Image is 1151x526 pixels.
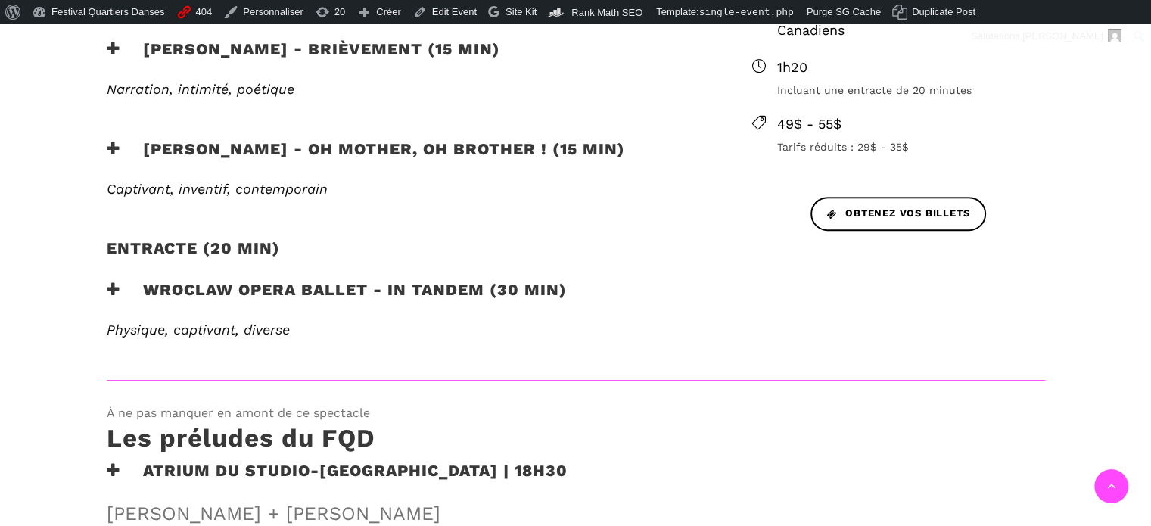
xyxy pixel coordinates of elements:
[107,181,328,197] em: Captivant, inventif, contemporain
[107,403,1045,423] span: À ne pas manquer en amont de ce spectacle
[107,280,567,318] h3: Wroclaw Opera Ballet - In Tandem (30 min)
[107,39,500,77] h3: [PERSON_NAME] - Brièvement (15 min)
[107,461,568,499] h3: Atrium du Studio-[GEOGRAPHIC_DATA] | 18h30
[699,6,794,17] span: single-event.php
[107,139,625,177] h3: [PERSON_NAME] - Oh mother, oh brother ! (15 min)
[1022,30,1103,42] span: [PERSON_NAME]
[810,197,986,231] a: Obtenez vos billets
[966,24,1128,48] a: Salutations,
[107,81,294,97] span: Narration, intimité, poétique
[571,7,642,18] span: Rank Math SEO
[107,423,375,461] h1: Les préludes du FQD
[777,114,1045,135] span: 49$ - 55$
[107,322,290,338] i: Physique, captivant, diverse
[827,206,969,222] span: Obtenez vos billets
[107,238,280,276] h2: Entracte (20 min)
[506,6,537,17] span: Site Kit
[777,82,1045,98] span: Incluant une entracte de 20 minutes
[777,57,1045,79] span: 1h20
[777,139,1045,155] span: Tarifs réduits : 29$ - 35$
